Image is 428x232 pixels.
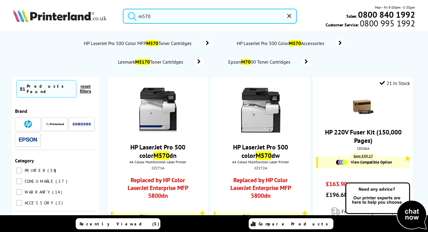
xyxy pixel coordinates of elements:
a: Replaced by HP Color LaserJet Enterprise MFP 5800dn [223,176,298,203]
input: WARRANTY 14 [16,189,22,195]
a: HP LaserJet Pro 500 colorM570dn [130,143,185,160]
span: HP LaserJet Pro 500 Color MFP Toner Cartridges [83,40,194,46]
span: A4 Colour Multifunction Laser Printer [111,160,205,164]
img: HP-M570dw-Front-Small.jpg [238,88,283,133]
div: 21 In Stock [380,80,410,86]
span: Customer Service: [326,20,415,28]
img: HP-CE506A-Fuser-Small.gif [353,97,374,118]
a: Compare Products [249,218,333,229]
span: 81 [20,86,25,92]
span: ACCESSORY [23,200,55,206]
a: HP 220V Fuser Kit (150,000 Pages) [325,128,402,145]
span: View Compatible Option [351,160,392,165]
span: WARRANTY [23,189,52,195]
div: modal_delivery [316,203,410,220]
a: EpsonM7000 Toner Cartridges [228,58,311,66]
img: Printerland [46,122,64,125]
b: 0800 840 1992 [358,9,415,20]
a: View Compatible Option [321,160,407,165]
span: 2 [56,200,64,206]
span: Epson 00 Toner Cartridges [228,59,293,65]
div: CZ272A [215,166,306,170]
a: HP LaserJet Pro 500 colorM570dw [233,143,288,160]
span: 27 [56,179,69,184]
a: LexmarkM5170Toner Cartridges [117,58,204,66]
mark: M570 [289,40,301,46]
span: A4 Colour Multifunction Laser Printer [214,160,307,164]
a: Printerland Logo [13,9,115,23]
input: ACCESSORY 2 [16,200,22,206]
span: Mon - Fri 9:00am - 5:30pm [375,5,415,10]
mark: M570 [256,151,272,160]
input: Search product or bra [123,9,297,24]
span: HP LaserJet Pro 500 Color Accessories [236,40,326,46]
img: Open Live Chat window [344,182,428,231]
span: £196.68 [326,191,347,199]
span: Compare Products [259,221,331,227]
div: CZ271A [113,166,203,170]
button: reset filters [76,84,95,94]
input: PRINTER 38 [16,167,22,173]
input: CONSUMABLE 27 [16,178,22,184]
span: CONSUMABLE [23,179,55,184]
span: 0800 995 1992 [359,20,415,26]
a: Buy Cartridges [218,215,304,220]
span: Lexmark Toner Cartridges [117,59,186,65]
img: Epson [19,137,37,142]
mark: M5170 [135,59,150,65]
span: Sales: [346,13,357,19]
img: HP [24,120,32,128]
a: Replaced by HP Color LaserJet Enterprise MFP 5800dn [120,176,195,203]
img: Cartridges [241,215,253,220]
a: Recently Viewed (5) [76,218,160,229]
img: Cartridges [139,215,151,220]
img: HP-M570dn-Front-Facing-Small.jpg [135,88,181,133]
span: PRINTER [23,168,47,173]
span: Free Next Day Delivery* [341,208,396,215]
span: 38 [47,168,58,173]
span: £163.90 [326,180,347,188]
span: Buy Cartridges [256,215,281,220]
div: Products Found [27,83,73,94]
a: Buy Cartridges [116,215,202,220]
a: 0800 840 1992 [357,12,415,17]
a: HP LaserJet Pro 500 Color MFPM570Toner Cartridges [83,39,212,47]
span: Category [15,158,34,164]
span: Brand [15,108,27,114]
span: Recently Viewed (5) [80,221,159,227]
div: Save £49.17 [351,153,376,159]
mark: M570 [153,151,169,160]
img: Printerland Logo [13,9,107,22]
mark: M70 [241,59,250,65]
span: Buy Cartridges [154,215,178,220]
mark: M570 [146,40,158,46]
img: Samsung [73,123,91,125]
span: 14 [52,189,64,195]
img: Cartridges [336,160,348,165]
a: HP LaserJet Pro 500 ColorM570Accessories [236,39,345,47]
div: CE506A [318,146,408,151]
